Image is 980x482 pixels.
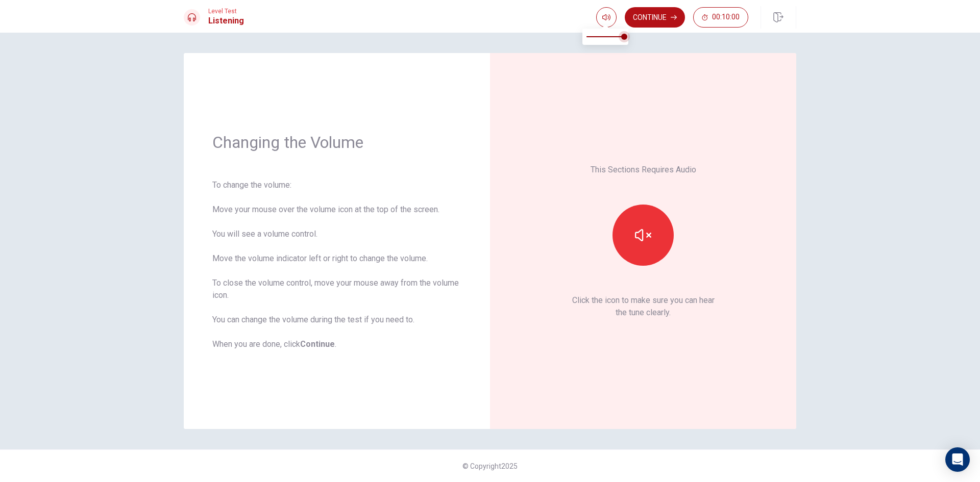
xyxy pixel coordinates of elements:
[462,462,518,470] span: © Copyright 2025
[712,13,740,21] span: 00:10:00
[208,8,244,15] span: Level Test
[693,7,748,28] button: 00:10:00
[625,7,685,28] button: Continue
[945,447,970,472] div: Open Intercom Messenger
[208,15,244,27] h1: Listening
[300,339,335,349] b: Continue
[212,132,461,153] h1: Changing the Volume
[572,294,715,319] p: Click the icon to make sure you can hear the tune clearly.
[591,164,696,176] p: This Sections Requires Audio
[212,179,461,350] div: To change the volume: Move your mouse over the volume icon at the top of the screen. You will see...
